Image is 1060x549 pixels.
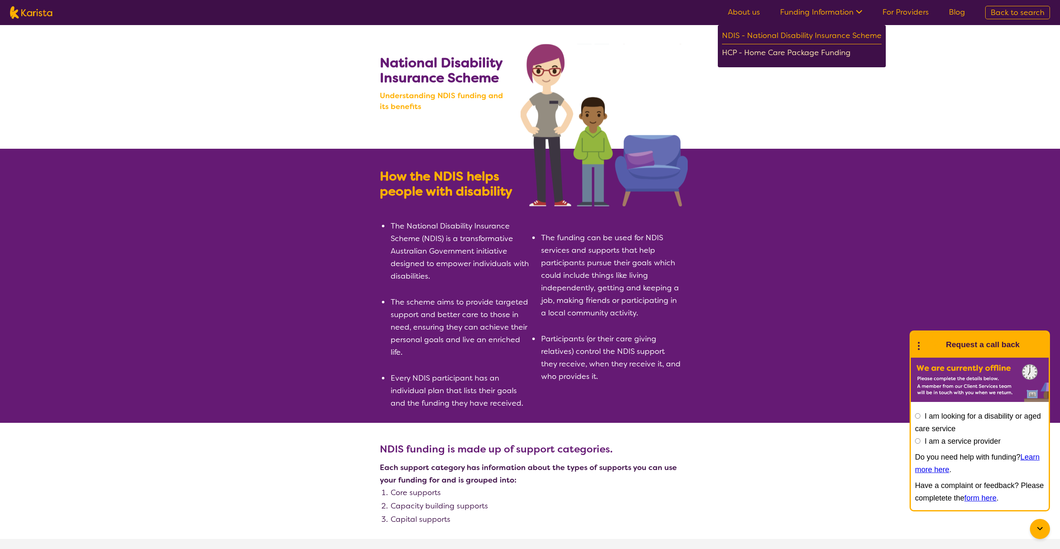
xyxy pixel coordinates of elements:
[985,6,1050,19] a: Back to search
[390,513,681,526] li: Capital supports
[780,7,862,17] a: Funding Information
[722,29,882,44] div: NDIS - National Disability Insurance Scheme
[390,220,530,282] li: The National Disability Insurance Scheme (NDIS) is a transformative Australian Government initiat...
[380,54,502,86] b: National Disability Insurance Scheme
[946,338,1019,351] h1: Request a call back
[924,336,941,353] img: Karista
[540,333,681,383] li: Participants (or their care giving relatives) control the NDIS support they receive, when they re...
[10,6,52,19] img: Karista logo
[915,412,1041,433] label: I am looking for a disability or aged care service
[728,7,760,17] a: About us
[915,451,1045,476] p: Do you need help with funding? .
[390,500,681,512] li: Capacity building supports
[991,8,1045,18] span: Back to search
[882,7,929,17] a: For Providers
[911,358,1049,402] img: Karista offline chat form to request call back
[380,90,513,112] b: Understanding NDIS funding and its benefits
[521,44,688,206] img: Search NDIS services with Karista
[390,296,530,358] li: The scheme aims to provide targeted support and better care to those in need, ensuring they can a...
[390,372,530,409] li: Every NDIS participant has an individual plan that lists their goals and the funding they have re...
[915,479,1045,504] p: Have a complaint or feedback? Please completete the .
[380,168,512,200] b: How the NDIS helps people with disability
[540,231,681,319] li: The funding can be used for NDIS services and supports that help participants pursue their goals ...
[949,7,965,17] a: Blog
[390,486,681,499] li: Core supports
[722,46,882,61] div: HCP - Home Care Package Funding
[925,437,1001,445] label: I am a service provider
[380,463,677,485] b: Each support category has information about the types of supports you can use your funding for an...
[964,494,996,502] a: form here
[380,443,613,455] b: NDIS funding is made up of support categories.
